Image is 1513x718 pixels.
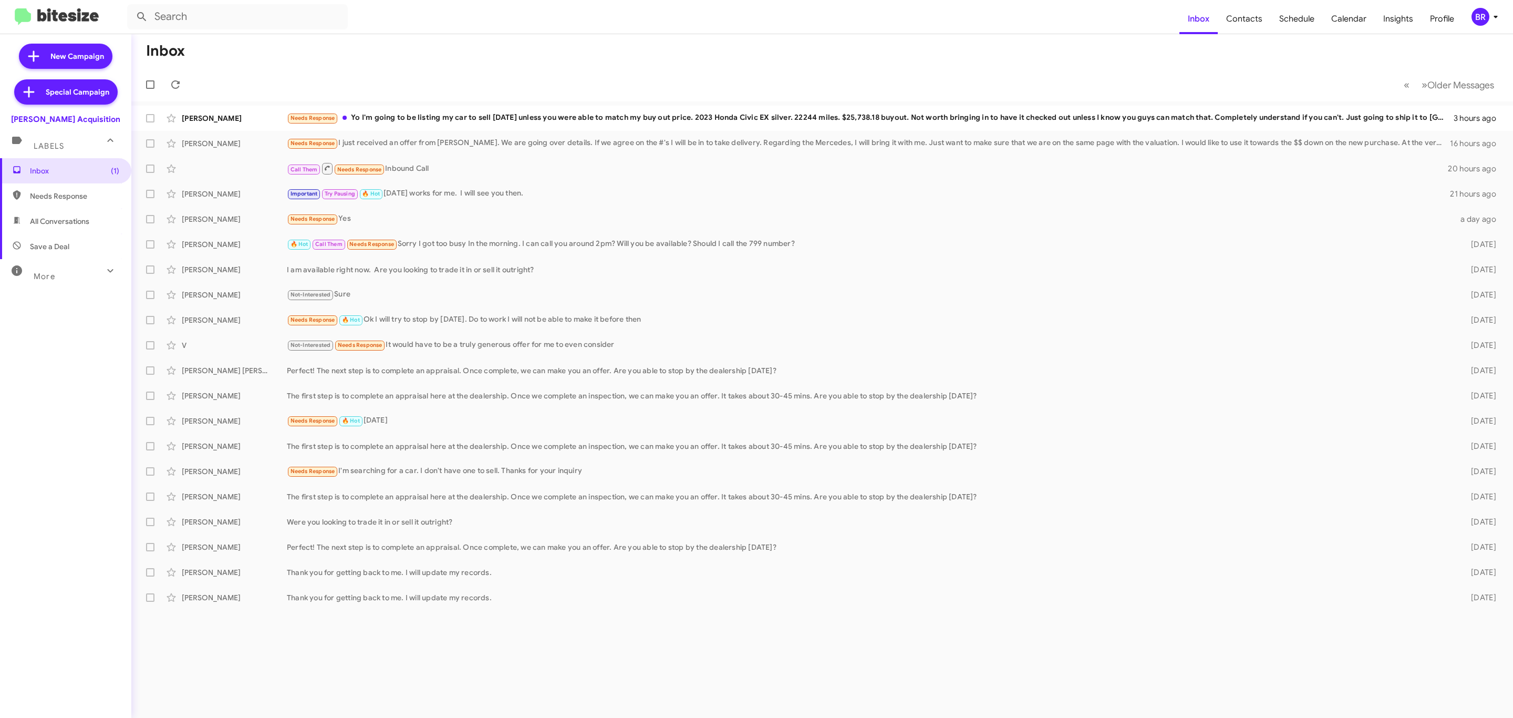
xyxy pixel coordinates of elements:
span: Needs Response [30,191,119,201]
div: [PERSON_NAME] [182,391,287,401]
span: Calendar [1323,4,1375,34]
div: [DATE] [1449,592,1505,603]
div: 21 hours ago [1449,189,1505,199]
span: Needs Response [337,166,382,173]
span: Important [291,190,318,197]
a: Contacts [1218,4,1271,34]
span: Try Pausing [325,190,355,197]
div: Perfect! The next step is to complete an appraisal. Once complete, we can make you an offer. Are ... [287,542,1449,552]
div: Inbound Call [287,162,1448,175]
div: [DATE] [1449,239,1505,250]
div: The first step is to complete an appraisal here at the dealership. Once we complete an inspection... [287,391,1449,401]
span: 🔥 Hot [362,190,380,197]
div: 20 hours ago [1448,163,1505,174]
span: Call Them [315,241,343,248]
span: New Campaign [50,51,104,61]
span: (1) [111,166,119,176]
button: BR [1463,8,1501,26]
div: [PERSON_NAME] [182,239,287,250]
a: New Campaign [19,44,112,69]
div: [DATE] [1449,365,1505,376]
span: Not-Interested [291,342,331,348]
span: Needs Response [338,342,382,348]
div: The first step is to complete an appraisal here at the dealership. Once we complete an inspection... [287,441,1449,452]
div: [PERSON_NAME] [182,466,287,477]
div: [PERSON_NAME] [182,189,287,199]
button: Previous [1397,74,1416,96]
div: 16 hours ago [1449,138,1505,149]
span: Needs Response [291,316,335,323]
h1: Inbox [146,43,185,59]
div: I'm searching for a car. I don't have one to sell. Thanks for your inquiry [287,465,1449,477]
span: Needs Response [349,241,394,248]
span: More [34,272,55,281]
span: Needs Response [291,216,335,222]
div: [DATE] [287,415,1449,427]
div: Perfect! The next step is to complete an appraisal. Once complete, we can make you an offer. Are ... [287,365,1449,376]
div: [PERSON_NAME] [182,214,287,224]
input: Search [127,4,348,29]
span: Older Messages [1427,79,1494,91]
div: [PERSON_NAME] [182,290,287,300]
button: Next [1415,74,1500,96]
div: Thank you for getting back to me. I will update my records. [287,592,1449,603]
div: V [182,340,287,351]
div: The first step is to complete an appraisal here at the dealership. Once we complete an inspection... [287,491,1449,502]
span: » [1422,78,1427,91]
div: [DATE] [1449,567,1505,578]
span: Call Them [291,166,318,173]
div: [DATE] [1449,517,1505,527]
a: Schedule [1271,4,1323,34]
div: I just received an offer from [PERSON_NAME]. We are going over details. If we agree on the #'s I ... [287,137,1449,149]
div: Yes [287,213,1449,225]
div: [DATE] [1449,441,1505,452]
div: [PERSON_NAME] [182,592,287,603]
div: Sorry I got too busy In the morning. I can call you around 2pm? Will you be available? Should I c... [287,238,1449,250]
span: Inbox [30,166,119,176]
div: a day ago [1449,214,1505,224]
div: [PERSON_NAME] Acquisition [11,114,120,125]
div: Sure [287,289,1449,301]
div: [PERSON_NAME] [182,138,287,149]
span: All Conversations [30,216,89,227]
div: [DATE] works for me. I will see you then. [287,188,1449,200]
span: Needs Response [291,417,335,424]
span: Needs Response [291,115,335,121]
div: [PERSON_NAME] [182,542,287,552]
a: Special Campaign [14,79,118,105]
div: Ok I will try to stop by [DATE]. Do to work I will not be able to make it before then [287,314,1449,326]
span: « [1404,78,1410,91]
a: Insights [1375,4,1422,34]
span: Inbox [1179,4,1218,34]
div: [DATE] [1449,542,1505,552]
div: 3 hours ago [1449,113,1505,124]
span: 🔥 Hot [342,417,360,424]
div: [DATE] [1449,315,1505,325]
div: [DATE] [1449,491,1505,502]
div: [DATE] [1449,391,1505,401]
span: 🔥 Hot [291,241,308,248]
span: Labels [34,141,64,151]
div: [PERSON_NAME] [182,416,287,426]
span: Special Campaign [46,87,109,97]
span: Needs Response [291,468,335,475]
div: BR [1471,8,1489,26]
div: [PERSON_NAME] [182,491,287,502]
div: It would have to be a truly generous offer for me to even consider [287,339,1449,351]
div: [DATE] [1449,340,1505,351]
div: [DATE] [1449,416,1505,426]
span: Not-Interested [291,291,331,298]
div: [DATE] [1449,466,1505,477]
div: [PERSON_NAME] [182,517,287,527]
div: Yo I'm going to be listing my car to sell [DATE] unless you were able to match my buy out price. ... [287,112,1449,124]
div: [DATE] [1449,264,1505,275]
nav: Page navigation example [1398,74,1500,96]
div: [PERSON_NAME] [182,315,287,325]
span: 🔥 Hot [342,316,360,323]
div: [PERSON_NAME] [PERSON_NAME] [182,365,287,376]
a: Profile [1422,4,1463,34]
